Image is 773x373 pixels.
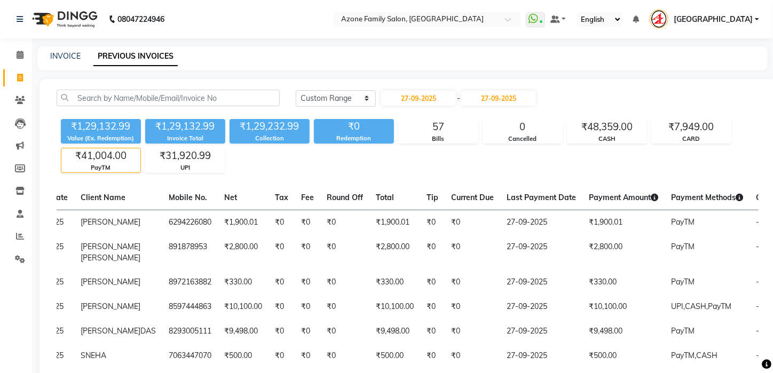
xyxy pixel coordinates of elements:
[483,120,562,134] div: 0
[420,319,445,344] td: ₹0
[61,119,141,134] div: ₹1,29,132.99
[671,301,685,311] span: UPI,
[696,351,717,360] span: CASH
[589,193,658,202] span: Payment Amount
[301,193,314,202] span: Fee
[218,270,269,295] td: ₹330.00
[218,210,269,235] td: ₹1,900.01
[445,270,500,295] td: ₹0
[320,235,369,270] td: ₹0
[327,193,363,202] span: Round Off
[314,134,394,143] div: Redemption
[295,270,320,295] td: ₹0
[117,4,164,34] b: 08047224946
[169,193,207,202] span: Mobile No.
[218,295,269,319] td: ₹10,100.00
[507,193,576,202] span: Last Payment Date
[295,210,320,235] td: ₹0
[567,134,646,144] div: CASH
[81,351,106,360] span: SNEHA
[81,301,140,311] span: [PERSON_NAME]
[218,235,269,270] td: ₹2,800.00
[61,134,141,143] div: Value (Ex. Redemption)
[269,235,295,270] td: ₹0
[295,344,320,368] td: ₹0
[162,319,218,344] td: 8293005111
[295,235,320,270] td: ₹0
[483,134,562,144] div: Cancelled
[756,326,759,336] span: -
[582,235,665,270] td: ₹2,800.00
[652,120,731,134] div: ₹7,949.00
[81,326,140,336] span: [PERSON_NAME]
[269,210,295,235] td: ₹0
[320,295,369,319] td: ₹0
[451,193,494,202] span: Current Due
[756,217,759,227] span: -
[162,235,218,270] td: 891878953
[162,270,218,295] td: 8972163882
[320,210,369,235] td: ₹0
[269,295,295,319] td: ₹0
[582,319,665,344] td: ₹9,498.00
[756,242,759,251] span: -
[756,351,759,360] span: -
[275,193,288,202] span: Tax
[500,319,582,344] td: 27-09-2025
[61,148,140,163] div: ₹41,004.00
[500,235,582,270] td: 27-09-2025
[420,270,445,295] td: ₹0
[93,47,178,66] a: PREVIOUS INVOICES
[320,344,369,368] td: ₹0
[445,295,500,319] td: ₹0
[218,319,269,344] td: ₹9,498.00
[420,344,445,368] td: ₹0
[685,301,708,311] span: CASH,
[567,120,646,134] div: ₹48,359.00
[27,4,100,34] img: logo
[420,210,445,235] td: ₹0
[57,90,280,106] input: Search by Name/Mobile/Email/Invoice No
[500,344,582,368] td: 27-09-2025
[582,295,665,319] td: ₹10,100.00
[269,319,295,344] td: ₹0
[146,148,225,163] div: ₹31,920.99
[50,51,81,61] a: INVOICE
[381,91,456,106] input: Start Date
[145,119,225,134] div: ₹1,29,132.99
[420,295,445,319] td: ₹0
[369,344,420,368] td: ₹500.00
[81,253,140,263] span: [PERSON_NAME]
[445,319,500,344] td: ₹0
[500,295,582,319] td: 27-09-2025
[461,91,536,106] input: End Date
[671,217,695,227] span: PayTM
[376,193,394,202] span: Total
[756,277,759,287] span: -
[320,270,369,295] td: ₹0
[295,319,320,344] td: ₹0
[457,93,460,104] span: -
[61,163,140,172] div: PayTM
[369,235,420,270] td: ₹2,800.00
[269,270,295,295] td: ₹0
[369,270,420,295] td: ₹330.00
[320,319,369,344] td: ₹0
[420,235,445,270] td: ₹0
[146,163,225,172] div: UPI
[162,344,218,368] td: 7063447070
[445,235,500,270] td: ₹0
[500,210,582,235] td: 27-09-2025
[399,134,478,144] div: Bills
[230,119,310,134] div: ₹1,29,232.99
[162,210,218,235] td: 6294226080
[224,193,237,202] span: Net
[81,277,140,287] span: [PERSON_NAME]
[650,10,668,28] img: kharagpur
[582,270,665,295] td: ₹330.00
[369,295,420,319] td: ₹10,100.00
[81,217,140,227] span: [PERSON_NAME]
[708,301,731,311] span: PayTM
[81,193,125,202] span: Client Name
[399,120,478,134] div: 57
